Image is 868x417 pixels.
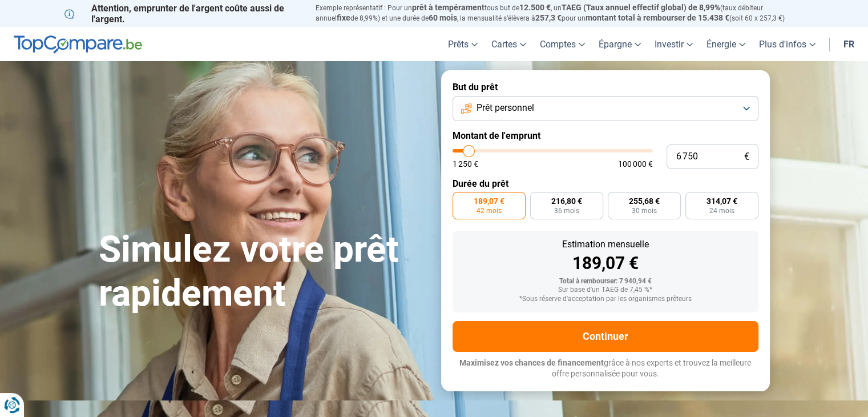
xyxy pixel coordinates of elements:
span: 30 mois [632,207,657,214]
div: Total à rembourser: 7 940,94 € [462,278,749,286]
span: Prêt personnel [477,102,534,114]
p: grâce à nos experts et trouvez la meilleure offre personnalisée pour vous. [453,358,758,380]
div: 189,07 € [462,255,749,272]
a: fr [837,27,861,61]
span: 314,07 € [706,197,737,205]
label: Montant de l'emprunt [453,130,758,141]
a: Énergie [700,27,752,61]
img: TopCompare [14,35,142,54]
label: Durée du prêt [453,178,758,189]
label: But du prêt [453,82,758,93]
button: Continuer [453,321,758,352]
div: Estimation mensuelle [462,240,749,249]
a: Comptes [533,27,592,61]
span: 189,07 € [474,197,504,205]
a: Plus d'infos [752,27,822,61]
span: fixe [337,13,350,22]
span: 216,80 € [551,197,582,205]
span: 1 250 € [453,160,478,168]
span: 257,3 € [535,13,562,22]
span: 36 mois [554,207,579,214]
span: 100 000 € [618,160,653,168]
span: 42 mois [477,207,502,214]
div: *Sous réserve d'acceptation par les organismes prêteurs [462,295,749,303]
button: Prêt personnel [453,96,758,121]
h1: Simulez votre prêt rapidement [99,228,427,316]
span: TAEG (Taux annuel effectif global) de 8,99% [562,3,720,12]
span: prêt à tempérament [412,3,485,12]
span: 12.500 € [519,3,551,12]
span: 24 mois [709,207,734,214]
a: Cartes [485,27,533,61]
span: 60 mois [429,13,457,22]
p: Exemple représentatif : Pour un tous but de , un (taux débiteur annuel de 8,99%) et une durée de ... [316,3,804,23]
p: Attention, emprunter de l'argent coûte aussi de l'argent. [64,3,302,25]
span: € [744,152,749,162]
span: 255,68 € [629,197,660,205]
span: montant total à rembourser de 15.438 € [586,13,729,22]
a: Prêts [441,27,485,61]
a: Épargne [592,27,648,61]
div: Sur base d'un TAEG de 7,45 %* [462,286,749,294]
a: Investir [648,27,700,61]
span: Maximisez vos chances de financement [459,358,604,367]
